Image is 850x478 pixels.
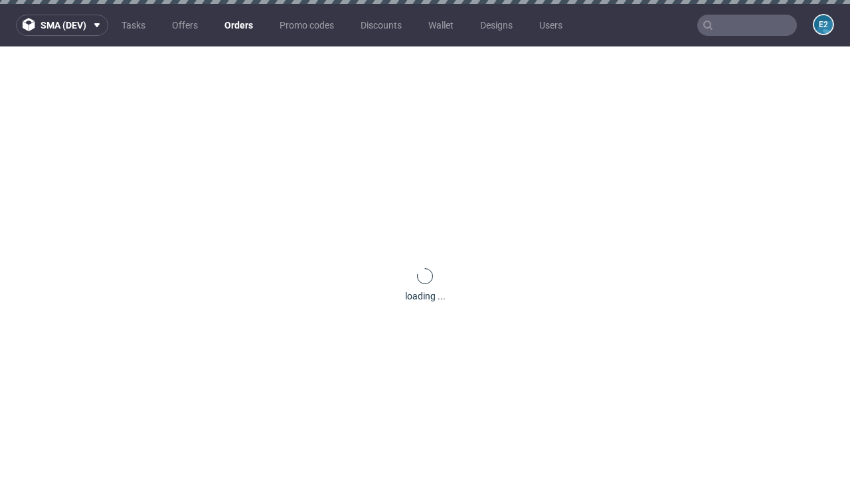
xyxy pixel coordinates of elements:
a: Designs [472,15,521,36]
a: Discounts [353,15,410,36]
a: Offers [164,15,206,36]
figcaption: e2 [814,15,833,34]
div: loading ... [405,289,446,303]
a: Tasks [114,15,153,36]
a: Wallet [420,15,462,36]
span: sma (dev) [41,21,86,30]
a: Promo codes [272,15,342,36]
button: sma (dev) [16,15,108,36]
a: Orders [216,15,261,36]
a: Users [531,15,570,36]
